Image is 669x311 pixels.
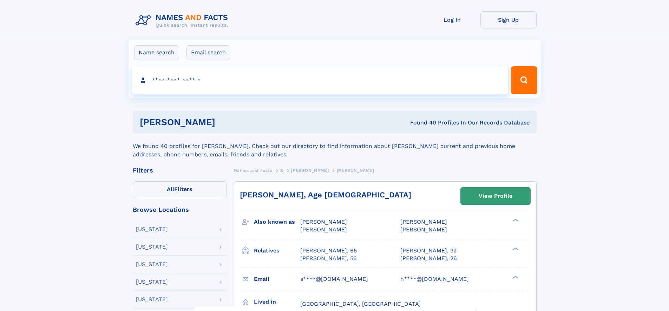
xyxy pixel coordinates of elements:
[133,167,227,174] div: Filters
[140,118,313,127] h1: [PERSON_NAME]
[167,186,174,192] span: All
[291,168,329,173] span: [PERSON_NAME]
[254,216,300,228] h3: Also known as
[300,247,357,255] a: [PERSON_NAME], 65
[280,168,283,173] span: S
[300,255,357,262] a: [PERSON_NAME], 56
[511,218,519,223] div: ❯
[136,262,168,267] div: [US_STATE]
[400,255,457,262] a: [PERSON_NAME], 26
[511,246,519,251] div: ❯
[134,45,179,60] label: Name search
[136,244,168,250] div: [US_STATE]
[291,166,329,175] a: [PERSON_NAME]
[461,188,530,204] a: View Profile
[300,226,347,233] span: [PERSON_NAME]
[186,45,230,60] label: Email search
[280,166,283,175] a: S
[133,207,227,213] div: Browse Locations
[133,134,537,159] div: We found 40 profiles for [PERSON_NAME]. Check out our directory to find information about [PERSON...
[254,273,300,285] h3: Email
[254,245,300,257] h3: Relatives
[300,300,421,307] span: [GEOGRAPHIC_DATA], [GEOGRAPHIC_DATA]
[480,11,537,28] a: Sign Up
[400,247,457,255] a: [PERSON_NAME], 32
[133,11,234,30] img: Logo Names and Facts
[240,190,411,199] a: [PERSON_NAME], Age [DEMOGRAPHIC_DATA]
[136,227,168,232] div: [US_STATE]
[254,296,300,308] h3: Lived in
[479,188,512,204] div: View Profile
[400,226,447,233] span: [PERSON_NAME]
[511,66,537,94] button: Search Button
[136,279,168,285] div: [US_STATE]
[313,119,530,127] div: Found 40 Profiles In Our Records Database
[234,166,273,175] a: Names and Facts
[132,66,508,94] input: search input
[300,218,347,225] span: [PERSON_NAME]
[424,11,480,28] a: Log In
[511,275,519,279] div: ❯
[400,218,447,225] span: [PERSON_NAME]
[337,168,374,173] span: [PERSON_NAME]
[136,297,168,302] div: [US_STATE]
[133,181,227,198] label: Filters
